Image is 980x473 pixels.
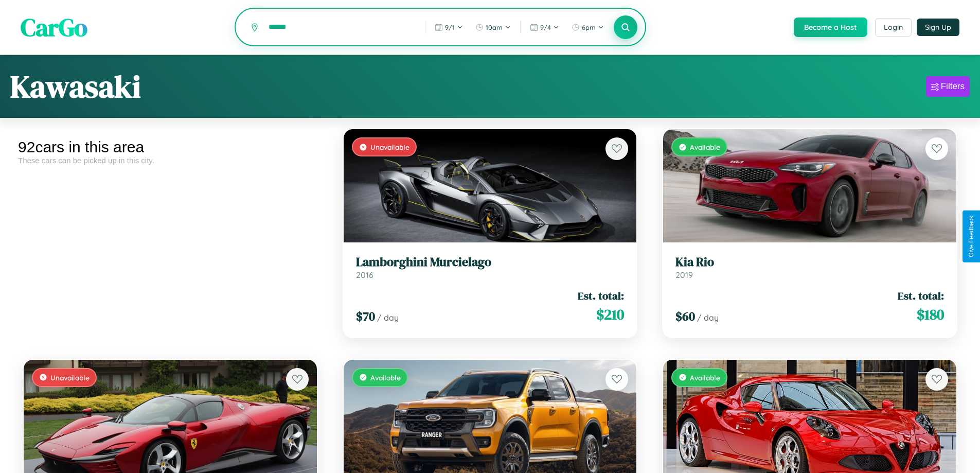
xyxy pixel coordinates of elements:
span: $ 60 [675,308,695,325]
button: 10am [470,19,516,36]
span: 9 / 4 [540,23,551,31]
span: 2016 [356,270,373,280]
button: 9/1 [430,19,468,36]
button: Become a Host [794,17,867,37]
h3: Kia Rio [675,255,944,270]
span: CarGo [21,10,87,44]
span: Available [690,143,720,151]
span: 2019 [675,270,693,280]
a: Lamborghini Murcielago2016 [356,255,625,280]
span: 10am [486,23,503,31]
div: These cars can be picked up in this city. [18,156,323,165]
button: 9/4 [525,19,564,36]
span: Available [690,373,720,382]
h3: Lamborghini Murcielago [356,255,625,270]
span: 9 / 1 [445,23,455,31]
span: Est. total: [898,288,944,303]
span: Est. total: [578,288,624,303]
span: / day [697,312,719,323]
a: Kia Rio2019 [675,255,944,280]
div: Give Feedback [968,216,975,257]
button: Sign Up [917,19,959,36]
span: / day [377,312,399,323]
button: 6pm [566,19,609,36]
span: Available [370,373,401,382]
button: Filters [926,76,970,97]
span: $ 210 [596,304,624,325]
div: 92 cars in this area [18,138,323,156]
span: Unavailable [370,143,409,151]
button: Login [875,18,912,37]
div: Filters [941,81,965,92]
span: $ 180 [917,304,944,325]
span: $ 70 [356,308,375,325]
h1: Kawasaki [10,65,141,108]
span: Unavailable [50,373,90,382]
span: 6pm [582,23,596,31]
